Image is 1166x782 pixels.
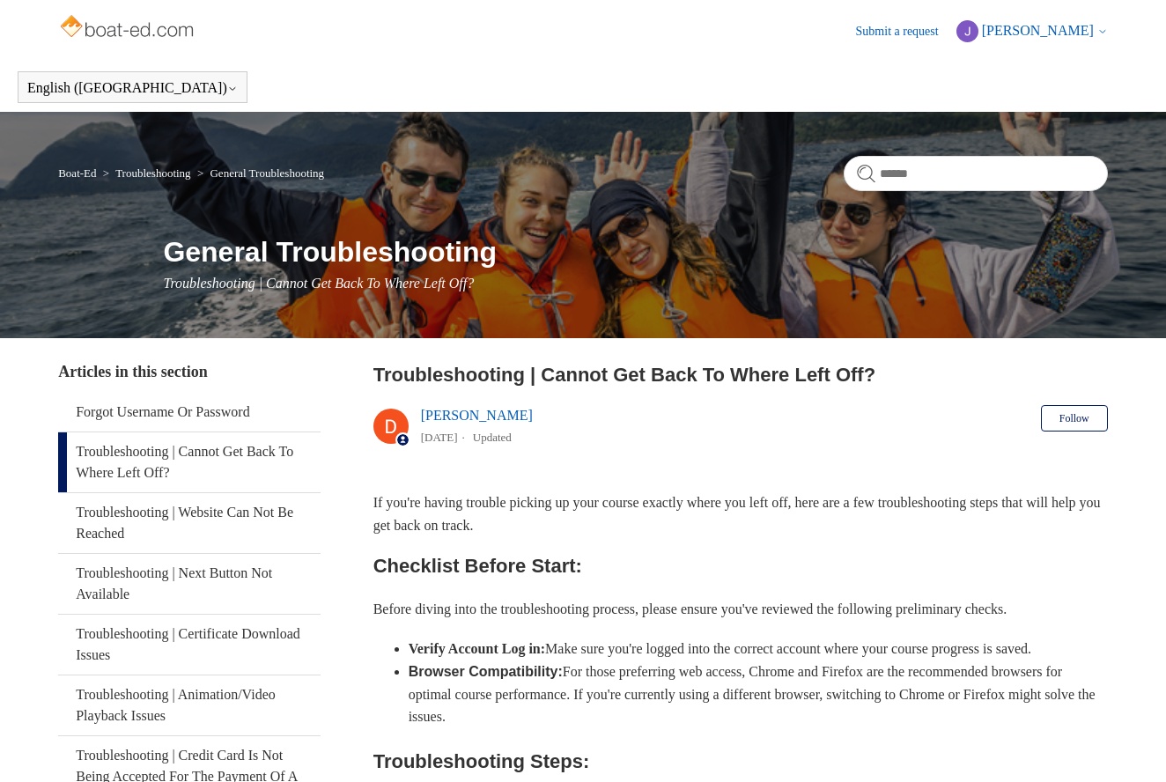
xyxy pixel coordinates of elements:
a: Forgot Username Or Password [58,393,321,432]
p: Before diving into the troubleshooting process, please ensure you've reviewed the following preli... [373,598,1108,621]
a: Troubleshooting | Cannot Get Back To Where Left Off? [58,432,321,492]
img: Boat-Ed Help Center home page [58,11,198,46]
span: Troubleshooting | Cannot Get Back To Where Left Off? [163,276,474,291]
a: Troubleshooting | Next Button Not Available [58,554,321,614]
a: Troubleshooting [115,166,190,180]
a: Troubleshooting | Certificate Download Issues [58,615,321,675]
input: Search [844,156,1108,191]
h2: Troubleshooting Steps: [373,746,1108,777]
h1: General Troubleshooting [163,231,1107,273]
a: Boat-Ed [58,166,96,180]
li: General Troubleshooting [194,166,324,180]
strong: Browser Compatibility: [409,664,563,679]
a: Troubleshooting | Animation/Video Playback Issues [58,675,321,735]
button: English ([GEOGRAPHIC_DATA]) [27,80,238,96]
a: General Troubleshooting [210,166,324,180]
li: Troubleshooting [100,166,194,180]
li: Updated [473,431,512,444]
strong: Verify Account Log in: [409,641,545,656]
p: If you're having trouble picking up your course exactly where you left off, here are a few troubl... [373,491,1108,536]
a: Submit a request [856,22,956,41]
li: For those preferring web access, Chrome and Firefox are the recommended browsers for optimal cour... [409,660,1108,728]
li: Boat-Ed [58,166,100,180]
h2: Checklist Before Start: [373,550,1108,581]
a: Troubleshooting | Website Can Not Be Reached [58,493,321,553]
li: Make sure you're logged into the correct account where your course progress is saved. [409,638,1108,660]
span: [PERSON_NAME] [982,23,1094,38]
h2: Troubleshooting | Cannot Get Back To Where Left Off? [373,360,1108,389]
button: Follow Article [1041,405,1108,432]
button: [PERSON_NAME] [956,20,1108,42]
span: Articles in this section [58,363,207,380]
a: [PERSON_NAME] [421,408,533,423]
time: 05/14/2024, 15:31 [421,431,458,444]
